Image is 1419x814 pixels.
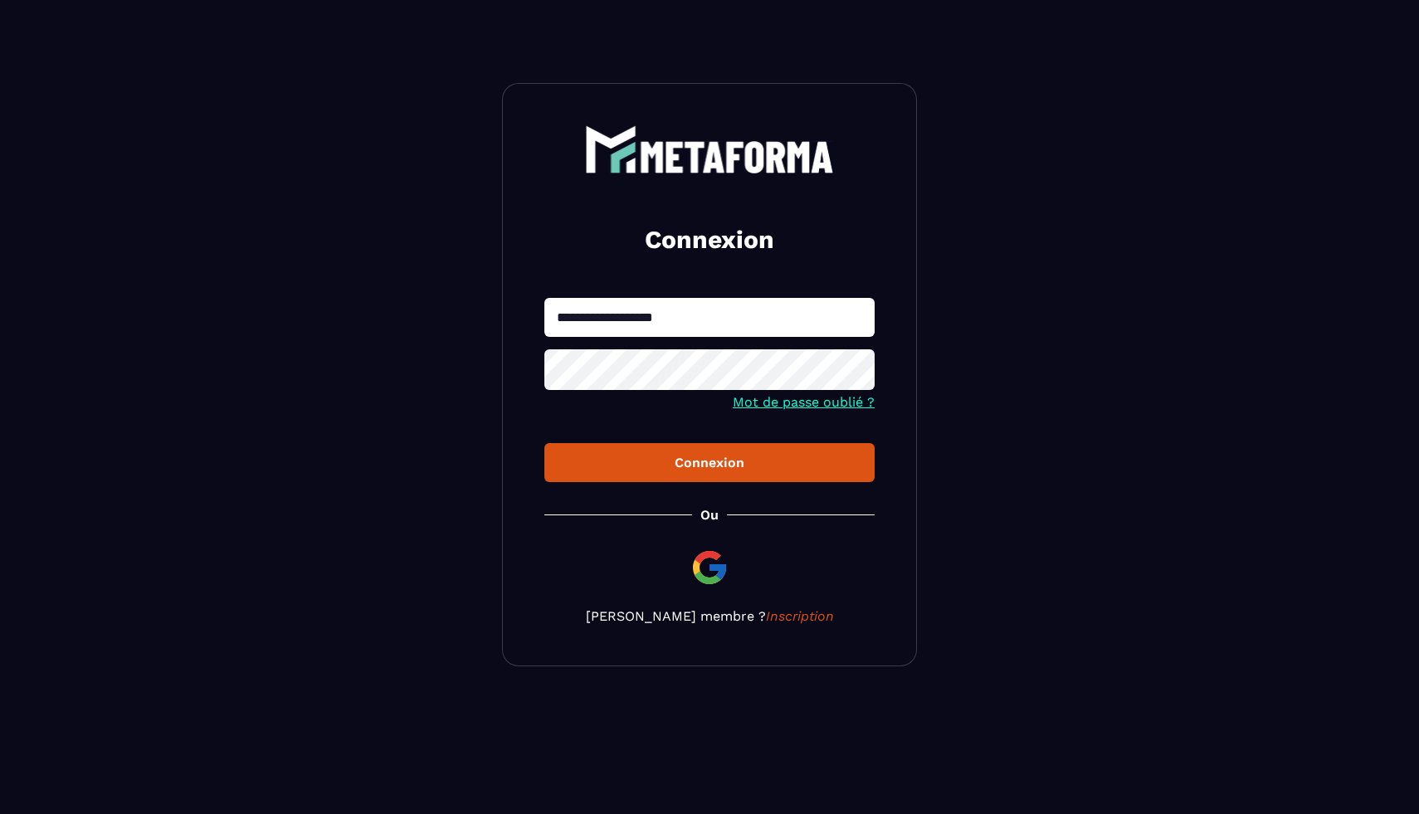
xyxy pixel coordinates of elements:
a: Mot de passe oublié ? [733,394,875,410]
h2: Connexion [564,223,855,256]
a: logo [544,125,875,173]
p: [PERSON_NAME] membre ? [544,608,875,624]
button: Connexion [544,443,875,482]
img: google [690,548,729,587]
div: Connexion [558,455,861,470]
a: Inscription [766,608,834,624]
img: logo [585,125,834,173]
p: Ou [700,507,719,523]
